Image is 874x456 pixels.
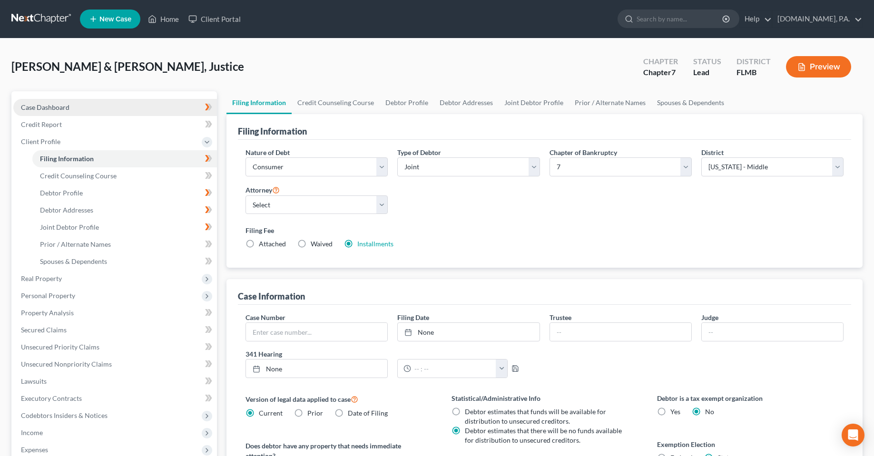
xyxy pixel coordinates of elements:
label: District [701,147,724,157]
span: Lawsuits [21,377,47,385]
div: FLMB [737,67,771,78]
a: None [398,323,539,341]
a: Credit Counseling Course [292,91,380,114]
button: Preview [786,56,851,78]
label: Type of Debtor [397,147,441,157]
div: Lead [693,67,721,78]
span: Personal Property [21,291,75,300]
span: Expenses [21,446,48,454]
span: Debtor Profile [40,189,83,197]
span: Case Dashboard [21,103,69,111]
a: Debtor Addresses [32,202,217,219]
label: Filing Fee [246,225,844,235]
span: Unsecured Priority Claims [21,343,99,351]
span: Debtor estimates that there will be no funds available for distribution to unsecured creditors. [465,427,622,444]
input: -- [702,323,843,341]
input: -- : -- [411,359,496,378]
span: Prior / Alternate Names [40,240,111,248]
span: Prior [307,409,323,417]
span: [PERSON_NAME] & [PERSON_NAME], Justice [11,59,244,73]
a: Property Analysis [13,304,217,321]
a: Credit Counseling Course [32,167,217,184]
a: Client Portal [184,10,246,28]
a: Filing Information [32,150,217,167]
input: Enter case number... [246,323,387,341]
span: Joint Debtor Profile [40,223,99,231]
span: Income [21,428,43,437]
a: Spouses & Dependents [651,91,730,114]
a: Debtor Addresses [434,91,499,114]
label: Version of legal data applied to case [246,393,432,405]
label: Case Number [246,312,285,322]
label: Judge [701,312,718,322]
a: Prior / Alternate Names [32,236,217,253]
label: Trustee [550,312,571,322]
a: Help [740,10,772,28]
span: Yes [670,407,680,416]
span: Attached [259,240,286,248]
span: Client Profile [21,137,60,146]
a: None [246,359,387,378]
span: New Case [99,16,131,23]
a: Joint Debtor Profile [32,219,217,236]
span: Credit Report [21,120,62,128]
span: Debtor Addresses [40,206,93,214]
span: Codebtors Insiders & Notices [21,411,108,419]
div: Case Information [238,291,305,302]
label: Attorney [246,184,280,195]
span: Waived [311,240,333,248]
a: Executory Contracts [13,390,217,407]
a: Lawsuits [13,373,217,390]
a: Unsecured Priority Claims [13,339,217,356]
label: Debtor is a tax exempt organization [657,393,844,403]
span: Secured Claims [21,326,67,334]
span: 7 [671,68,676,77]
a: Home [143,10,184,28]
div: Chapter [643,56,678,67]
span: Spouses & Dependents [40,257,107,265]
a: Debtor Profile [380,91,434,114]
input: Search by name... [637,10,724,28]
a: Installments [357,240,393,248]
label: Exemption Election [657,439,844,449]
a: Filing Information [226,91,292,114]
span: Executory Contracts [21,394,82,402]
span: Debtor estimates that funds will be available for distribution to unsecured creditors. [465,407,606,425]
a: Debtor Profile [32,184,217,202]
label: Statistical/Administrative Info [452,393,638,403]
label: Nature of Debt [246,147,290,157]
div: Open Intercom Messenger [842,424,864,446]
a: Spouses & Dependents [32,253,217,270]
a: Joint Debtor Profile [499,91,569,114]
span: Date of Filing [348,409,388,417]
a: Credit Report [13,116,217,133]
div: Filing Information [238,126,307,137]
span: Unsecured Nonpriority Claims [21,360,112,368]
span: Property Analysis [21,309,74,317]
span: Current [259,409,283,417]
span: Credit Counseling Course [40,172,117,180]
input: -- [550,323,691,341]
a: Case Dashboard [13,99,217,116]
div: District [737,56,771,67]
span: No [705,407,714,416]
label: Filing Date [397,312,429,322]
label: 341 Hearing [241,349,544,359]
div: Chapter [643,67,678,78]
a: [DOMAIN_NAME], P.A. [773,10,862,28]
a: Secured Claims [13,321,217,339]
a: Unsecured Nonpriority Claims [13,356,217,373]
span: Filing Information [40,155,94,163]
label: Chapter of Bankruptcy [550,147,617,157]
div: Status [693,56,721,67]
span: Real Property [21,274,62,282]
a: Prior / Alternate Names [569,91,651,114]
